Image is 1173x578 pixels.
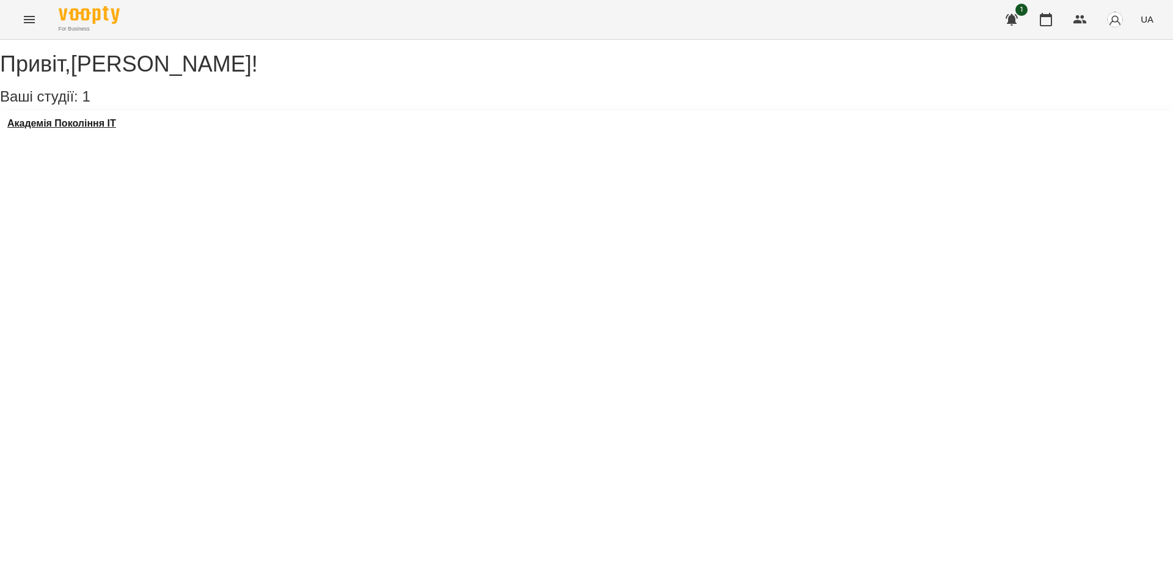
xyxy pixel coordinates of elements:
[7,118,116,129] a: Академія Покоління ІТ
[59,25,120,33] span: For Business
[1015,4,1028,16] span: 1
[1141,13,1153,26] span: UA
[82,88,90,105] span: 1
[1106,11,1124,28] img: avatar_s.png
[15,5,44,34] button: Menu
[59,6,120,24] img: Voopty Logo
[1136,8,1158,31] button: UA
